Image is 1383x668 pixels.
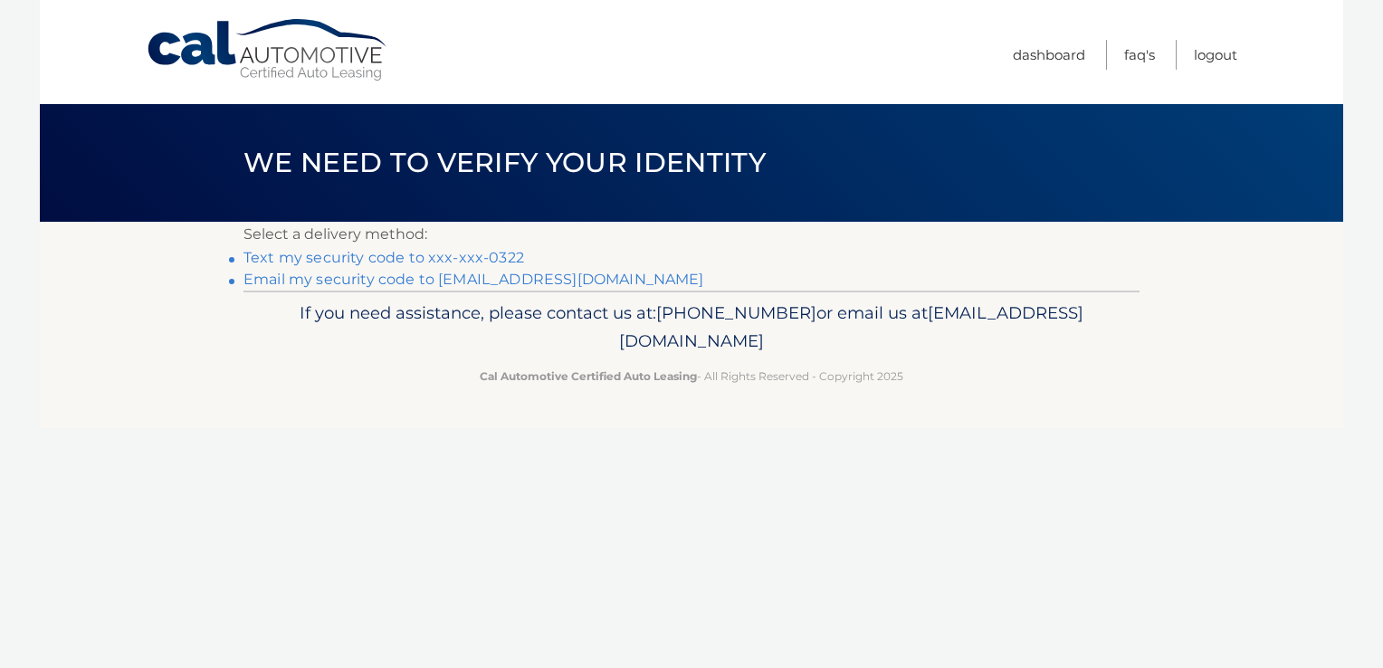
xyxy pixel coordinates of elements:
a: Text my security code to xxx-xxx-0322 [243,249,524,266]
strong: Cal Automotive Certified Auto Leasing [480,369,697,383]
a: Dashboard [1013,40,1085,70]
a: FAQ's [1124,40,1155,70]
a: Email my security code to [EMAIL_ADDRESS][DOMAIN_NAME] [243,271,704,288]
span: We need to verify your identity [243,146,766,179]
p: Select a delivery method: [243,222,1140,247]
p: - All Rights Reserved - Copyright 2025 [255,367,1128,386]
p: If you need assistance, please contact us at: or email us at [255,299,1128,357]
span: [PHONE_NUMBER] [656,302,816,323]
a: Cal Automotive [146,18,390,82]
a: Logout [1194,40,1237,70]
